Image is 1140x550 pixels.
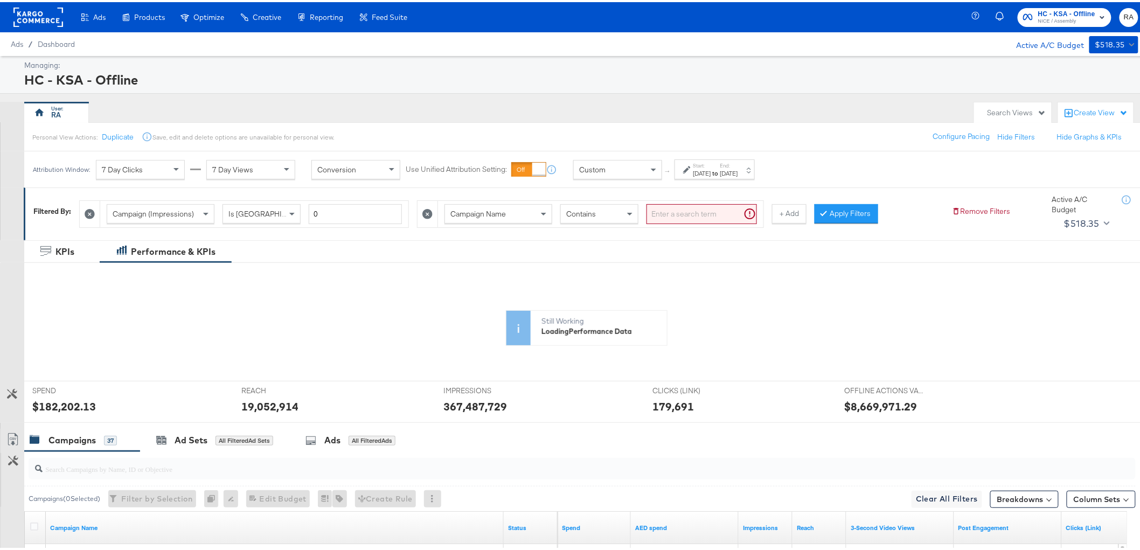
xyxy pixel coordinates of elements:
[988,106,1046,116] div: Search Views
[711,167,720,175] strong: to
[212,163,253,172] span: 7 Day Views
[1124,9,1134,22] span: RA
[23,38,38,46] span: /
[1038,15,1095,24] span: NICE / Assembly
[324,432,340,444] div: Ads
[693,167,711,176] div: [DATE]
[952,204,1011,214] button: Remove Filters
[635,521,734,530] a: 3.6725
[926,125,998,144] button: Configure Pacing
[562,521,627,530] a: The total amount spent to date.
[104,434,117,443] div: 37
[134,11,165,19] span: Products
[450,207,506,217] span: Campaign Name
[55,243,74,256] div: KPIs
[24,58,1136,68] div: Managing:
[720,167,738,176] div: [DATE]
[50,521,499,530] a: Your campaign name.
[720,160,738,167] label: End:
[175,432,207,444] div: Ad Sets
[1052,192,1111,212] div: Active A/C Budget
[204,488,224,505] div: 0
[508,521,553,530] a: Shows the current state of your Ad Campaign.
[152,131,334,140] div: Save, edit and delete options are unavailable for personal view.
[815,202,878,221] button: Apply Filters
[93,11,106,19] span: Ads
[1018,6,1111,25] button: HC - KSA - OfflineNICE / Assembly
[309,202,402,222] input: Enter a number
[349,434,395,443] div: All Filtered Ads
[912,489,982,506] button: Clear All Filters
[647,202,757,222] input: Enter a search term
[11,38,23,46] span: Ads
[958,521,1058,530] a: The number of actions related to your Page's posts as a result of your ad.
[998,130,1035,140] button: Hide Filters
[52,108,61,118] div: RA
[228,207,311,217] span: Is [GEOGRAPHIC_DATA]
[193,11,224,19] span: Optimize
[1074,106,1128,116] div: Create View
[1064,213,1100,229] div: $518.35
[772,202,807,221] button: + Add
[48,432,96,444] div: Campaigns
[1095,36,1125,50] div: $518.35
[372,11,407,19] span: Feed Suite
[1057,130,1122,140] button: Hide Graphs & KPIs
[1120,6,1138,25] button: RA
[38,38,75,46] a: Dashboard
[916,490,978,504] span: Clear All Filters
[216,434,273,443] div: All Filtered Ad Sets
[797,521,842,530] a: The number of people your ad was served to.
[29,492,100,502] div: Campaigns ( 0 Selected)
[1060,213,1112,230] button: $518.35
[310,11,343,19] span: Reporting
[1038,6,1095,18] span: HC - KSA - Offline
[32,164,91,171] div: Attribution Window:
[102,130,134,140] button: Duplicate
[1089,34,1138,51] button: $518.35
[32,131,98,140] div: Personal View Actions:
[851,521,950,530] a: The number of times your video was viewed for 3 seconds or more.
[566,207,596,217] span: Contains
[1005,34,1084,50] div: Active A/C Budget
[990,489,1059,506] button: Breakdowns
[33,204,71,214] div: Filtered By:
[317,163,356,172] span: Conversion
[693,160,711,167] label: Start:
[24,68,1136,87] div: HC - KSA - Offline
[663,168,673,171] span: ↑
[102,163,143,172] span: 7 Day Clicks
[253,11,281,19] span: Creative
[113,207,194,217] span: Campaign (Impressions)
[406,163,507,173] label: Use Unified Attribution Setting:
[43,452,1033,473] input: Search Campaigns by Name, ID or Objective
[1067,489,1136,506] button: Column Sets
[579,163,606,172] span: Custom
[131,243,216,256] div: Performance & KPIs
[743,521,788,530] a: The number of times your ad was served. On mobile apps an ad is counted as served the first time ...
